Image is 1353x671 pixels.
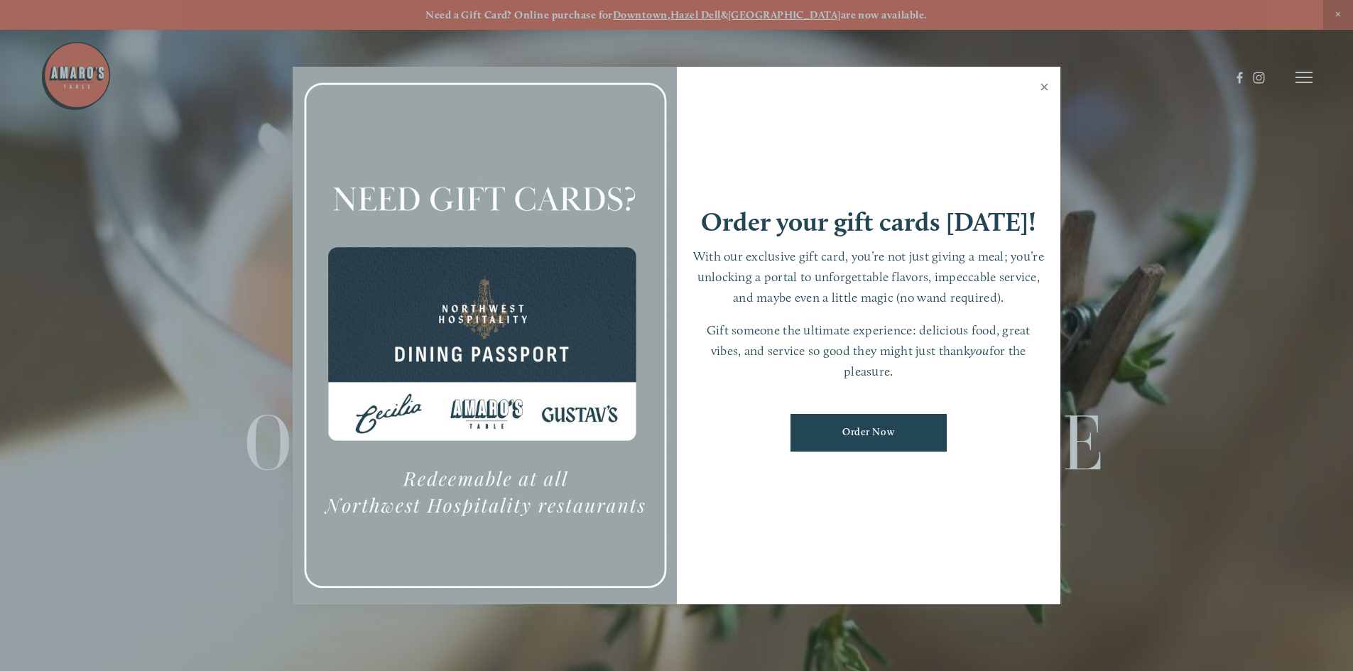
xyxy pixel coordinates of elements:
h1: Order your gift cards [DATE]! [701,209,1036,235]
em: you [970,343,989,358]
p: With our exclusive gift card, you’re not just giving a meal; you’re unlocking a portal to unforge... [691,246,1047,307]
p: Gift someone the ultimate experience: delicious food, great vibes, and service so good they might... [691,320,1047,381]
a: Close [1031,69,1058,109]
a: Order Now [790,414,947,452]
